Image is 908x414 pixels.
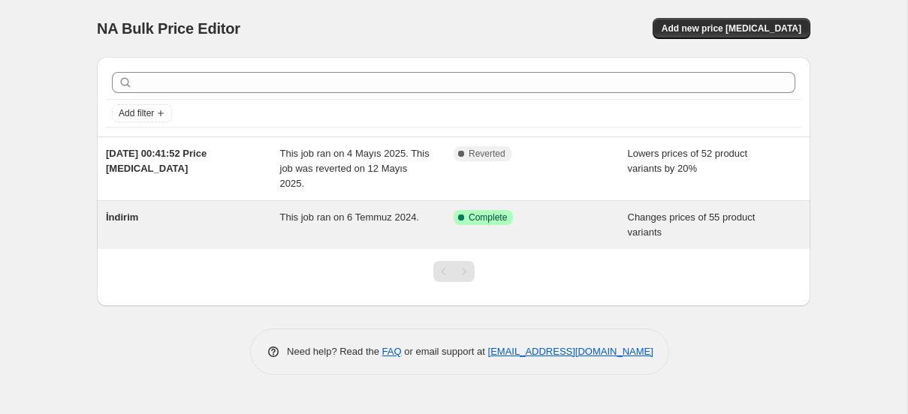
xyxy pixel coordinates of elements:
[280,211,419,223] span: This job ran on 6 Temmuz 2024.
[106,148,207,174] span: [DATE] 00:41:52 Price [MEDICAL_DATA]
[97,20,240,37] span: NA Bulk Price Editor
[662,22,801,34] span: Add new price [MEDICAL_DATA]
[402,346,488,357] span: or email support at
[382,346,402,357] a: FAQ
[112,104,172,122] button: Add filter
[287,346,382,357] span: Need help? Read the
[488,346,653,357] a: [EMAIL_ADDRESS][DOMAIN_NAME]
[628,211,756,238] span: Changes prices of 55 product variants
[119,107,154,119] span: Add filter
[653,18,810,39] button: Add new price [MEDICAL_DATA]
[280,148,430,189] span: This job ran on 4 Mayıs 2025. This job was reverted on 12 Mayıs 2025.
[433,261,475,282] nav: Pagination
[628,148,748,174] span: Lowers prices of 52 product variants by 20%
[469,211,507,223] span: Complete
[469,148,505,160] span: Reverted
[106,211,138,223] span: İndirim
